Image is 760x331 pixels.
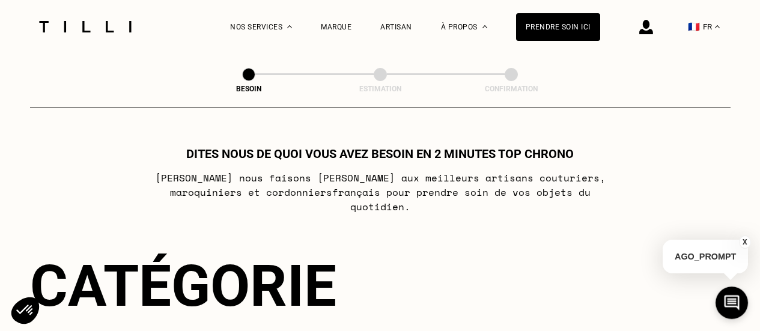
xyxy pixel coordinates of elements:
img: menu déroulant [715,25,720,28]
span: 🇫🇷 [688,21,700,32]
img: Menu déroulant à propos [482,25,487,28]
a: Marque [321,23,351,31]
button: X [739,235,751,249]
div: Catégorie [30,252,731,320]
img: Menu déroulant [287,25,292,28]
img: Logo du service de couturière Tilli [35,21,136,32]
h1: Dites nous de quoi vous avez besoin en 2 minutes top chrono [186,147,574,161]
div: Besoin [189,85,309,93]
p: AGO_PROMPT [663,240,748,273]
a: Artisan [380,23,412,31]
div: Confirmation [451,85,571,93]
p: [PERSON_NAME] nous faisons [PERSON_NAME] aux meilleurs artisans couturiers , maroquiniers et cord... [142,171,618,214]
div: Estimation [320,85,440,93]
img: icône connexion [639,20,653,34]
a: Prendre soin ici [516,13,600,41]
